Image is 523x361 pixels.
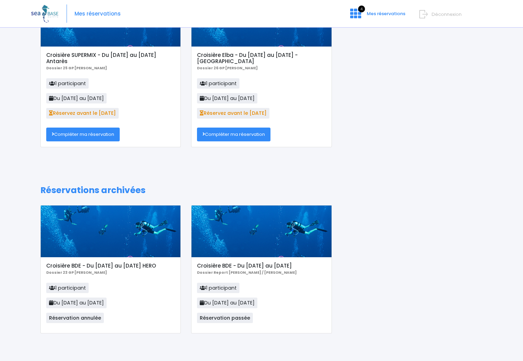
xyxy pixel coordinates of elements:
[197,93,257,103] span: Du [DATE] au [DATE]
[197,52,326,64] h5: Croisière Elba - Du [DATE] au [DATE] - [GEOGRAPHIC_DATA]
[197,283,239,293] span: 1 participant
[46,128,120,141] a: Compléter ma réservation
[46,78,89,89] span: 1 participant
[40,185,483,195] h1: Réservations archivées
[197,298,257,308] span: Du [DATE] au [DATE]
[46,93,107,103] span: Du [DATE] au [DATE]
[432,11,462,18] span: Déconnexion
[197,128,270,141] a: Compléter ma réservation
[46,298,107,308] span: Du [DATE] au [DATE]
[367,10,405,17] span: Mes réservations
[46,313,104,323] span: Réservation annulée
[358,6,365,12] span: 4
[197,108,269,118] span: Réservez avant le [DATE]
[46,66,107,71] b: Dossier 25 GP [PERSON_NAME]
[197,66,258,71] b: Dossier 26 GP [PERSON_NAME]
[46,52,175,64] h5: Croisière SUPERMIX - Du [DATE] au [DATE] Antarès
[46,108,119,118] span: Réservez avant le [DATE]
[197,270,297,275] b: Dossier Report [PERSON_NAME] / [PERSON_NAME]
[197,78,239,89] span: 1 participant
[197,313,253,323] span: Réservation passée
[46,270,107,275] b: Dossier 23 GP [PERSON_NAME]
[46,263,175,269] h5: Croisière BDE - Du [DATE] au [DATE] HERO
[46,283,89,293] span: 1 participant
[345,13,409,19] a: 4 Mes réservations
[197,263,326,269] h5: Croisière BDE - Du [DATE] au [DATE]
